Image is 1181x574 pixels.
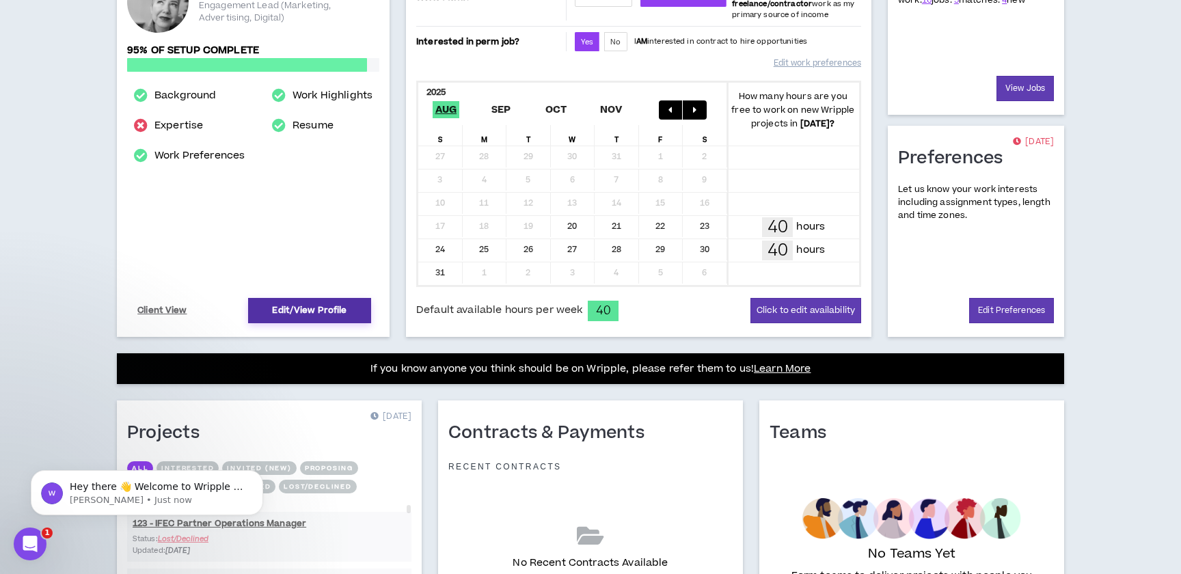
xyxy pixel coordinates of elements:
span: No [610,37,621,47]
div: S [683,125,727,146]
b: 2025 [426,86,446,98]
span: Default available hours per week [416,303,582,318]
div: W [551,125,595,146]
p: Let us know your work interests including assignment types, length and time zones. [898,183,1054,223]
a: Edit/View Profile [248,298,371,323]
span: Nov [597,101,625,118]
p: How many hours are you free to work on new Wripple projects in [727,90,860,131]
p: [DATE] [1013,135,1054,149]
span: 1 [42,528,53,538]
div: T [595,125,639,146]
span: Aug [433,101,460,118]
strong: AM [636,36,647,46]
button: Lost/Declined [279,480,356,493]
p: I interested in contract to hire opportunities [634,36,808,47]
p: Recent Contracts [448,461,562,472]
iframe: Intercom notifications message [10,441,284,537]
h1: Projects [127,422,210,444]
p: No Teams Yet [868,545,955,564]
p: No Recent Contracts Available [513,556,668,571]
a: View Jobs [996,76,1054,101]
a: Background [154,87,216,104]
h1: Contracts & Payments [448,422,655,444]
a: Client View [135,299,189,323]
p: If you know anyone you think should be on Wripple, please refer them to us! [370,361,811,377]
div: T [506,125,551,146]
p: hours [796,243,825,258]
p: Interested in perm job? [416,32,563,51]
a: Edit Preferences [969,298,1054,323]
a: Work Highlights [293,87,372,104]
a: Work Preferences [154,148,245,164]
b: [DATE] ? [800,118,835,130]
h1: Preferences [898,148,1014,169]
p: [DATE] [370,410,411,424]
div: M [463,125,507,146]
button: Click to edit availability [750,298,861,323]
span: Sep [489,101,514,118]
img: empty [802,498,1020,539]
iframe: Intercom live chat [14,528,46,560]
h1: Teams [770,422,837,444]
span: Yes [581,37,593,47]
div: S [418,125,463,146]
div: F [639,125,683,146]
button: Proposing [300,461,358,475]
a: Edit work preferences [774,51,861,75]
p: hours [796,219,825,234]
a: Learn More [754,361,811,376]
a: Expertise [154,118,203,134]
p: 95% of setup complete [127,43,379,58]
span: Oct [543,101,570,118]
a: Resume [293,118,334,134]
